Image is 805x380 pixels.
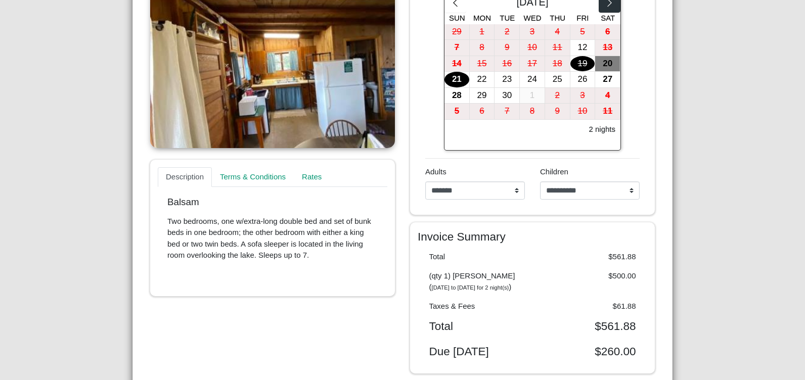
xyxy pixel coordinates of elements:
div: 5 [444,104,469,119]
h6: 2 nights [589,125,615,134]
button: 12 [570,40,596,56]
button: 10 [520,40,545,56]
div: 27 [595,72,620,87]
div: Taxes & Fees [422,301,533,312]
button: 25 [545,72,570,88]
div: 30 [495,88,519,104]
div: 25 [545,72,570,87]
button: 16 [495,56,520,72]
div: $260.00 [532,345,644,358]
div: Due [DATE] [422,345,533,358]
div: 7 [444,40,469,56]
p: Two bedrooms, one w/extra-long double bed and set of bunk beds in one bedroom; the other bedroom ... [167,216,378,261]
button: 20 [595,56,620,72]
button: 15 [470,56,495,72]
button: 6 [595,24,620,40]
a: Rates [294,167,330,187]
span: Thu [550,14,565,22]
h4: Invoice Summary [418,230,647,244]
div: $561.88 [532,319,644,333]
div: 24 [520,72,545,87]
button: 9 [545,104,570,120]
button: 7 [444,40,470,56]
div: 15 [470,56,495,72]
button: 14 [444,56,470,72]
button: 23 [495,72,520,88]
div: 22 [470,72,495,87]
div: 6 [470,104,495,119]
button: 26 [570,72,596,88]
div: $500.00 [532,270,644,293]
button: 24 [520,72,545,88]
button: 18 [545,56,570,72]
div: 7 [495,104,519,119]
div: (qty 1) [PERSON_NAME] ( ) [422,270,533,293]
div: 10 [570,104,595,119]
button: 19 [570,56,596,72]
span: Sun [449,14,465,22]
button: 5 [570,24,596,40]
div: Total [422,319,533,333]
div: 29 [444,24,469,40]
div: 23 [495,72,519,87]
div: 9 [495,40,519,56]
div: $61.88 [532,301,644,312]
div: 9 [545,104,570,119]
button: 1 [470,24,495,40]
button: 3 [520,24,545,40]
button: 11 [545,40,570,56]
button: 17 [520,56,545,72]
div: $561.88 [532,251,644,263]
button: 11 [595,104,620,120]
button: 4 [595,88,620,104]
button: 29 [444,24,470,40]
div: 14 [444,56,469,72]
div: 10 [520,40,545,56]
div: 16 [495,56,519,72]
button: 9 [495,40,520,56]
button: 13 [595,40,620,56]
div: 8 [470,40,495,56]
span: Adults [425,167,446,176]
button: 7 [495,104,520,120]
div: Total [422,251,533,263]
span: Sat [601,14,615,22]
div: 29 [470,88,495,104]
button: 21 [444,72,470,88]
span: Wed [524,14,542,22]
div: 11 [595,104,620,119]
button: 10 [570,104,596,120]
div: 26 [570,72,595,87]
div: 17 [520,56,545,72]
button: 22 [470,72,495,88]
button: 5 [444,104,470,120]
button: 3 [570,88,596,104]
button: 6 [470,104,495,120]
i: [DATE] to [DATE] for 2 night(s) [432,284,509,291]
button: 2 [545,88,570,104]
button: 4 [545,24,570,40]
span: Children [540,167,568,176]
div: 21 [444,72,469,87]
button: 29 [470,88,495,104]
div: 1 [520,88,545,104]
button: 8 [520,104,545,120]
button: 8 [470,40,495,56]
div: 28 [444,88,469,104]
button: 27 [595,72,620,88]
button: 2 [495,24,520,40]
div: 8 [520,104,545,119]
span: Mon [473,14,491,22]
span: Tue [500,14,515,22]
